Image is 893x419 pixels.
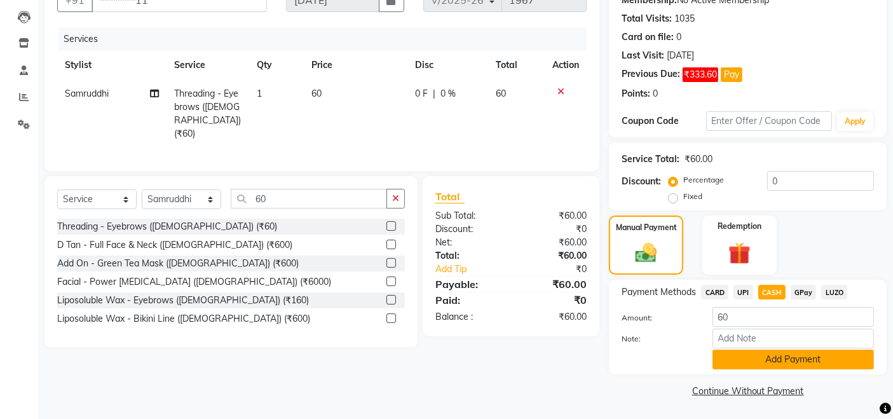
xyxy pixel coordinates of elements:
[674,12,695,25] div: 1035
[426,249,511,263] div: Total:
[622,285,696,299] span: Payment Methods
[511,292,596,308] div: ₹0
[622,87,650,100] div: Points:
[612,333,702,345] label: Note:
[676,31,681,44] div: 0
[426,223,511,236] div: Discount:
[622,12,672,25] div: Total Visits:
[440,87,456,100] span: 0 %
[511,277,596,292] div: ₹60.00
[511,310,596,324] div: ₹60.00
[57,275,331,289] div: Facial - Power [MEDICAL_DATA] ([DEMOGRAPHIC_DATA]) (₹6000)
[57,238,292,252] div: D Tan - Full Face & Neck ([DEMOGRAPHIC_DATA]) (₹600)
[667,49,694,62] div: [DATE]
[721,240,758,268] img: _gift.svg
[511,249,596,263] div: ₹60.00
[249,51,304,79] th: Qty
[791,285,817,299] span: GPay
[611,385,884,398] a: Continue Without Payment
[304,51,407,79] th: Price
[683,174,724,186] label: Percentage
[758,285,786,299] span: CASH
[426,292,511,308] div: Paid:
[257,88,262,99] span: 1
[683,191,702,202] label: Fixed
[426,236,511,249] div: Net:
[712,350,874,369] button: Add Payment
[426,310,511,324] div: Balance :
[407,51,488,79] th: Disc
[65,88,109,99] span: Samruddhi
[721,67,742,82] button: Pay
[526,263,597,276] div: ₹0
[821,285,847,299] span: LUZO
[511,236,596,249] div: ₹60.00
[433,87,435,100] span: |
[622,67,680,82] div: Previous Due:
[622,153,679,166] div: Service Total:
[712,307,874,327] input: Amount
[622,49,664,62] div: Last Visit:
[174,88,241,139] span: Threading - Eyebrows ([DEMOGRAPHIC_DATA]) (₹60)
[712,329,874,348] input: Add Note
[733,285,753,299] span: UPI
[57,257,299,270] div: Add On - Green Tea Mask ([DEMOGRAPHIC_DATA]) (₹600)
[511,209,596,223] div: ₹60.00
[167,51,249,79] th: Service
[653,87,658,100] div: 0
[488,51,545,79] th: Total
[511,223,596,236] div: ₹0
[622,114,706,128] div: Coupon Code
[685,153,712,166] div: ₹60.00
[683,67,718,82] span: ₹333.60
[718,221,761,232] label: Redemption
[57,312,310,326] div: Liposoluble Wax - Bikini Line ([DEMOGRAPHIC_DATA]) (₹600)
[57,294,309,307] div: Liposoluble Wax - Eyebrows ([DEMOGRAPHIC_DATA]) (₹160)
[496,88,506,99] span: 60
[311,88,322,99] span: 60
[612,312,702,324] label: Amount:
[231,189,387,209] input: Search or Scan
[57,220,277,233] div: Threading - Eyebrows ([DEMOGRAPHIC_DATA]) (₹60)
[706,111,832,131] input: Enter Offer / Coupon Code
[426,209,511,223] div: Sub Total:
[57,51,167,79] th: Stylist
[415,87,428,100] span: 0 F
[426,263,525,276] a: Add Tip
[545,51,587,79] th: Action
[622,31,674,44] div: Card on file:
[701,285,728,299] span: CARD
[837,112,873,131] button: Apply
[616,222,677,233] label: Manual Payment
[435,190,465,203] span: Total
[58,27,596,51] div: Services
[629,241,663,266] img: _cash.svg
[426,277,511,292] div: Payable:
[622,175,661,188] div: Discount:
